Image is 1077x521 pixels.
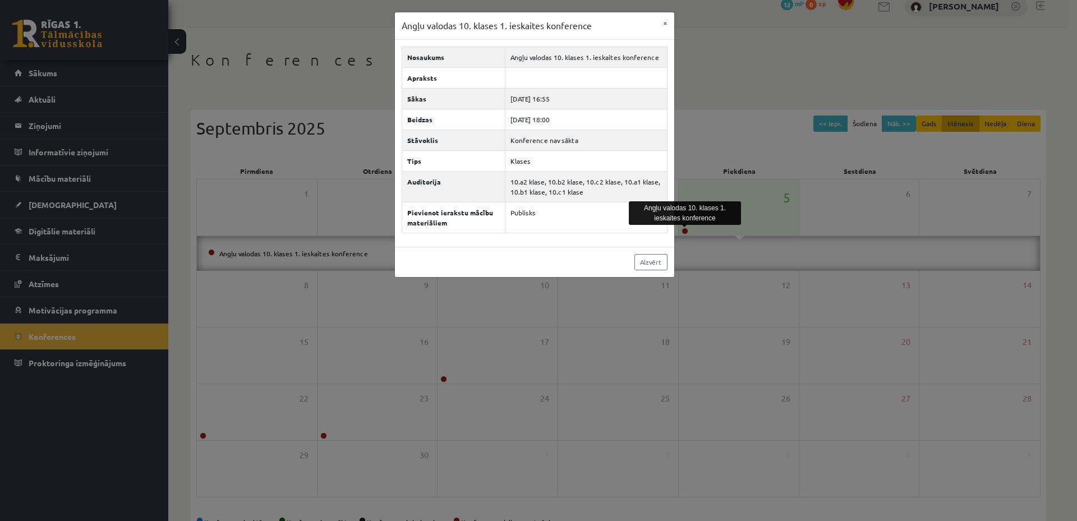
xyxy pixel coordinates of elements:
th: Apraksts [402,67,505,88]
th: Tips [402,150,505,171]
th: Nosaukums [402,47,505,67]
h3: Angļu valodas 10. klases 1. ieskaites konference [402,19,592,33]
td: [DATE] 18:00 [505,109,667,130]
th: Auditorija [402,171,505,202]
td: Klases [505,150,667,171]
td: Konference nav sākta [505,130,667,150]
div: Angļu valodas 10. klases 1. ieskaites konference [629,201,741,225]
td: Publisks [505,202,667,233]
th: Pievienot ierakstu mācību materiāliem [402,202,505,233]
button: × [656,12,674,34]
th: Beidzas [402,109,505,130]
td: [DATE] 16:55 [505,88,667,109]
a: Aizvērt [634,254,668,270]
th: Sākas [402,88,505,109]
td: 10.a2 klase, 10.b2 klase, 10.c2 klase, 10.a1 klase, 10.b1 klase, 10.c1 klase [505,171,667,202]
td: Angļu valodas 10. klases 1. ieskaites konference [505,47,667,67]
th: Stāvoklis [402,130,505,150]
